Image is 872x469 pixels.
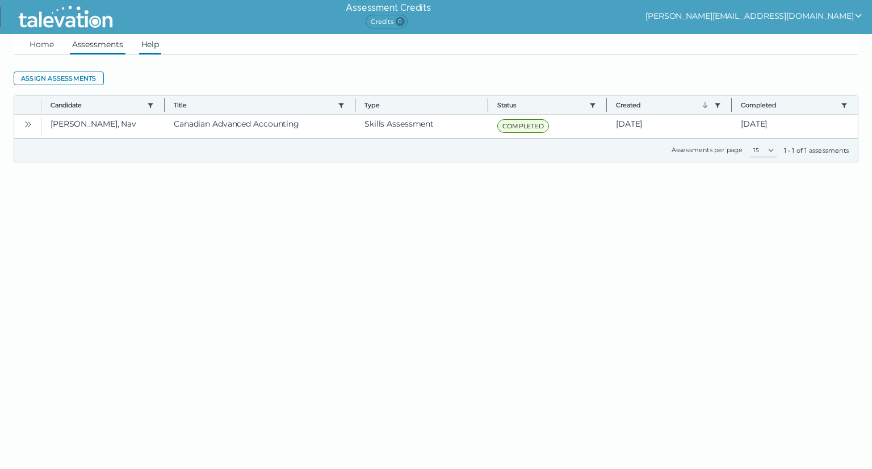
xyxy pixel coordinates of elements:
[728,93,735,117] button: Column resize handle
[484,93,492,117] button: Column resize handle
[645,9,863,23] button: show user actions
[616,101,710,110] button: Created
[497,101,585,110] button: Status
[165,115,355,138] clr-dg-cell: Canadian Advanced Accounting
[497,119,549,133] span: COMPLETED
[366,15,407,28] span: Credits
[14,3,118,31] img: Talevation_Logo_Transparent_white.png
[355,115,488,138] clr-dg-cell: Skills Assessment
[23,120,32,129] cds-icon: Open
[70,34,125,55] a: Assessments
[161,93,168,117] button: Column resize handle
[364,101,479,110] span: Type
[672,146,743,154] label: Assessments per page
[603,93,610,117] button: Column resize handle
[396,17,405,26] span: 0
[351,93,359,117] button: Column resize handle
[784,146,849,155] div: 1 - 1 of 1 assessments
[139,34,162,55] a: Help
[174,101,333,110] button: Title
[607,115,732,138] clr-dg-cell: [DATE]
[732,115,858,138] clr-dg-cell: [DATE]
[21,117,35,131] button: Open
[27,34,56,55] a: Home
[51,101,142,110] button: Candidate
[346,1,430,15] h6: Assessment Credits
[741,101,836,110] button: Completed
[41,115,165,138] clr-dg-cell: [PERSON_NAME], Nav
[14,72,104,85] button: Assign assessments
